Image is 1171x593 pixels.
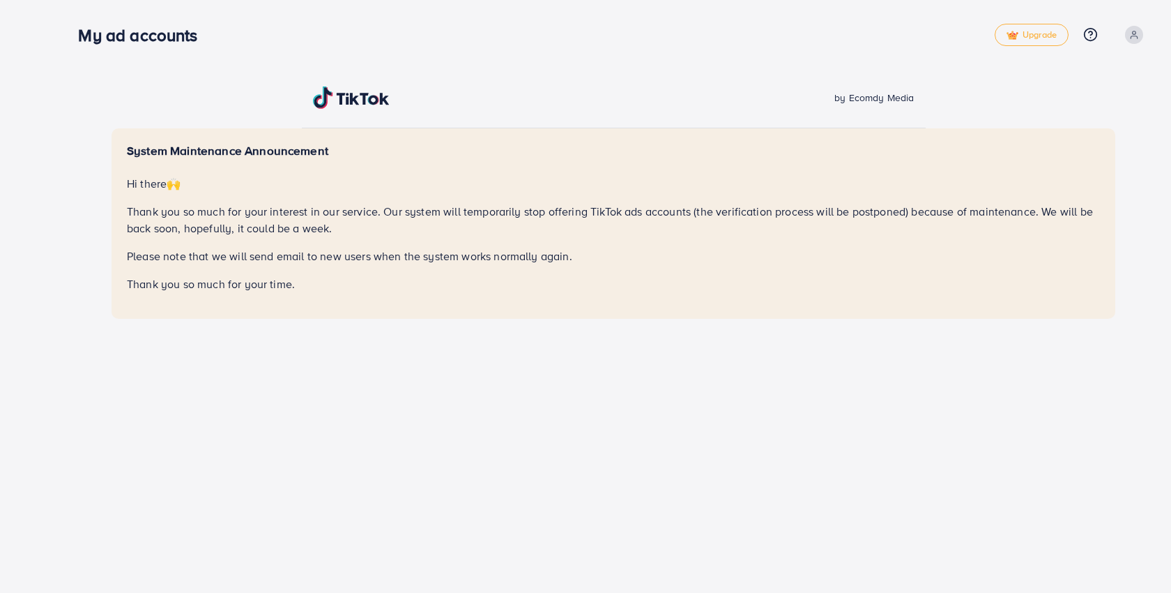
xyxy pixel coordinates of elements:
p: Thank you so much for your time. [127,276,1100,292]
h3: My ad accounts [78,25,208,45]
span: by Ecomdy Media [834,91,914,105]
a: tickUpgrade [995,24,1069,46]
p: Hi there [127,175,1100,192]
span: Upgrade [1007,30,1057,40]
p: Please note that we will send email to new users when the system works normally again. [127,248,1100,264]
p: Thank you so much for your interest in our service. Our system will temporarily stop offering Tik... [127,203,1100,237]
img: tick [1007,31,1018,40]
img: TikTok [313,87,390,109]
h5: System Maintenance Announcement [127,144,1100,158]
span: 🙌 [167,176,181,191]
